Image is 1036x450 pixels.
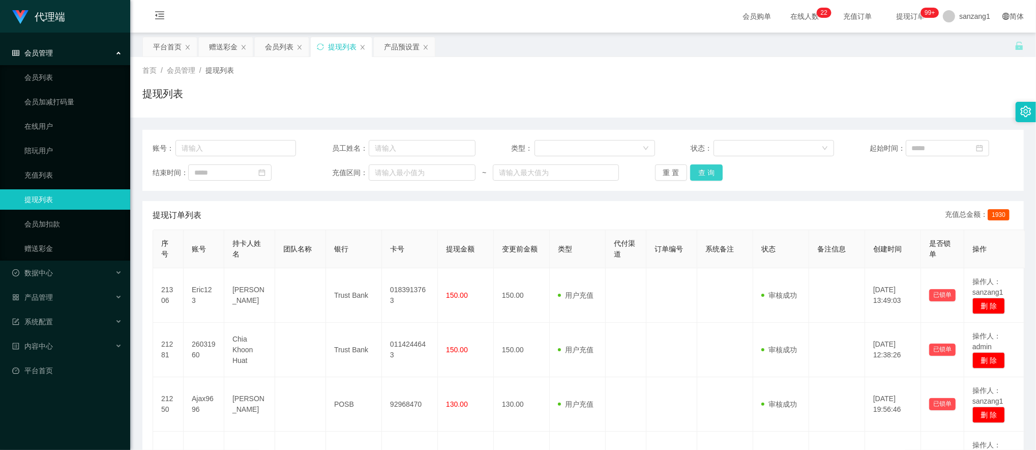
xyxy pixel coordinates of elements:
span: 充值订单 [838,13,877,20]
p: 2 [821,8,824,18]
span: 操作人：sanzang1 [972,386,1003,405]
button: 删 除 [972,352,1005,369]
span: 提现金额 [446,245,475,253]
td: 0114244643 [382,323,438,377]
a: 提现列表 [24,189,122,210]
span: 用户充值 [558,400,594,408]
span: 150.00 [446,346,468,354]
input: 请输入 [369,140,476,156]
a: 会员加扣款 [24,214,122,234]
span: 会员管理 [167,66,195,74]
div: 平台首页 [153,37,182,57]
span: 审核成功 [761,291,797,299]
div: 会员列表 [265,37,293,57]
span: 类型 [558,245,572,253]
i: 图标: global [1002,13,1010,20]
td: 92968470 [382,377,438,432]
span: 员工姓名： [332,143,369,154]
span: 状态： [691,143,714,154]
div: 提现列表 [328,37,357,57]
a: 代理端 [12,12,65,20]
span: 首页 [142,66,157,74]
img: logo.9652507e.png [12,10,28,24]
i: 图标: close [185,44,191,50]
i: 图标: menu-fold [142,1,177,33]
button: 删 除 [972,407,1005,423]
button: 已锁单 [929,398,956,410]
span: 充值区间： [332,167,369,178]
td: Trust Bank [326,323,382,377]
sup: 1116 [921,8,939,18]
span: 用户充值 [558,291,594,299]
span: 审核成功 [761,346,797,354]
span: / [161,66,163,74]
i: 图标: down [643,145,649,152]
i: 图标: down [822,145,828,152]
td: 26031960 [184,323,224,377]
a: 图标: dashboard平台首页 [12,360,122,381]
span: 操作 [972,245,987,253]
span: 账号： [153,143,175,154]
td: 21306 [153,268,184,323]
td: [DATE] 12:38:26 [865,323,921,377]
td: 130.00 [494,377,550,432]
a: 会员加减打码量 [24,92,122,112]
sup: 22 [817,8,832,18]
span: 创建时间 [873,245,902,253]
i: 图标: calendar [976,145,983,152]
input: 请输入最大值为 [493,164,619,181]
i: 图标: calendar [258,169,265,176]
h1: 代理端 [35,1,65,33]
span: 持卡人姓名 [232,239,261,258]
span: 提现订单 [891,13,930,20]
span: 团队名称 [283,245,312,253]
span: 系统备注 [705,245,734,253]
i: 图标: profile [12,343,19,350]
i: 图标: form [12,318,19,325]
input: 请输入最小值为 [369,164,476,181]
span: 起始时间： [870,143,906,154]
span: 内容中心 [12,342,53,350]
span: 系统配置 [12,318,53,326]
i: 图标: close [297,44,303,50]
td: Chia Khoon Huat [224,323,275,377]
td: 150.00 [494,323,550,377]
span: ~ [476,167,493,178]
button: 重 置 [655,164,688,181]
td: 150.00 [494,268,550,323]
td: Eric123 [184,268,224,323]
span: 银行 [334,245,348,253]
input: 请输入 [175,140,297,156]
span: 用户充值 [558,346,594,354]
i: 图标: check-circle-o [12,269,19,276]
i: 图标: sync [317,43,324,50]
i: 图标: table [12,49,19,57]
span: 数据中心 [12,269,53,277]
a: 充值列表 [24,165,122,185]
span: 会员管理 [12,49,53,57]
a: 陪玩用户 [24,140,122,161]
span: 状态 [761,245,776,253]
td: Ajax9696 [184,377,224,432]
span: 审核成功 [761,400,797,408]
i: 图标: close [241,44,247,50]
td: 21250 [153,377,184,432]
td: 0183913763 [382,268,438,323]
span: 在线人数 [785,13,824,20]
a: 会员列表 [24,67,122,88]
span: 提现列表 [205,66,234,74]
span: 类型： [511,143,534,154]
button: 已锁单 [929,289,956,301]
span: 操作人：sanzang1 [972,277,1003,296]
span: 代付渠道 [614,239,635,258]
td: 21281 [153,323,184,377]
span: 结束时间： [153,167,188,178]
i: 图标: unlock [1015,41,1024,50]
span: 变更前金额 [502,245,538,253]
span: 1930 [988,209,1010,220]
td: POSB [326,377,382,432]
span: 卡号 [390,245,404,253]
span: / [199,66,201,74]
span: 序号 [161,239,168,258]
div: 赠送彩金 [209,37,238,57]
